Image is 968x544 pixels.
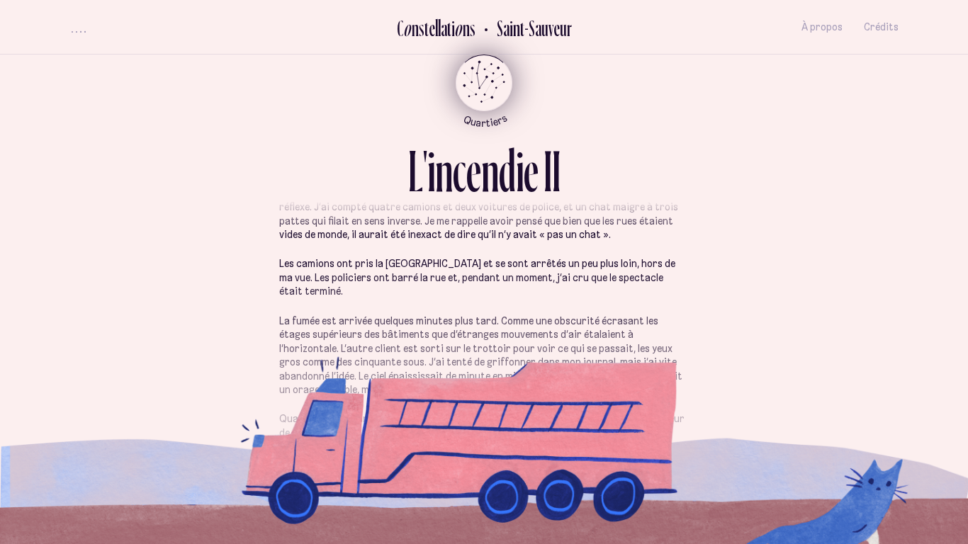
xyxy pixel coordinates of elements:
div: e [524,142,539,200]
div: t [424,16,429,40]
div: i [427,142,435,200]
div: C [397,16,403,40]
button: Retour au Quartier [475,16,572,39]
tspan: Quartiers [461,111,509,129]
div: a [441,16,447,40]
button: volume audio [69,20,88,35]
div: l [438,16,441,40]
button: Retour au menu principal [443,55,526,127]
h2: Saint-Sauveur [486,16,572,40]
div: o [454,16,463,40]
div: I [544,142,552,200]
div: c [453,142,466,200]
div: n [481,142,499,200]
span: À propos [801,21,843,33]
button: À propos [801,11,843,44]
div: o [403,16,412,40]
div: l [435,16,438,40]
div: n [412,16,419,40]
div: s [470,16,475,40]
div: I [552,142,561,200]
div: ' [423,142,427,200]
div: i [516,142,524,200]
div: n [463,16,470,40]
p: Les camions ont pris la [GEOGRAPHIC_DATA] et se sont arrêtés un peu plus loin, hors de ma vue. Le... [279,257,689,299]
div: n [435,142,453,200]
div: e [466,142,481,200]
p: La fumée est arrivée quelques minutes plus tard. Comme une obscurité écrasant les étages supérieu... [279,314,689,397]
div: L [408,142,423,200]
div: i [451,16,455,40]
div: d [499,142,516,200]
button: Crédits [864,11,899,44]
div: s [419,16,424,40]
p: Quand le client a finalement rouvert la porte, tout le Saint-Suave s’est rempli d’une odeur de fu... [279,412,689,467]
div: t [447,16,451,40]
span: Crédits [864,21,899,33]
div: e [429,16,435,40]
